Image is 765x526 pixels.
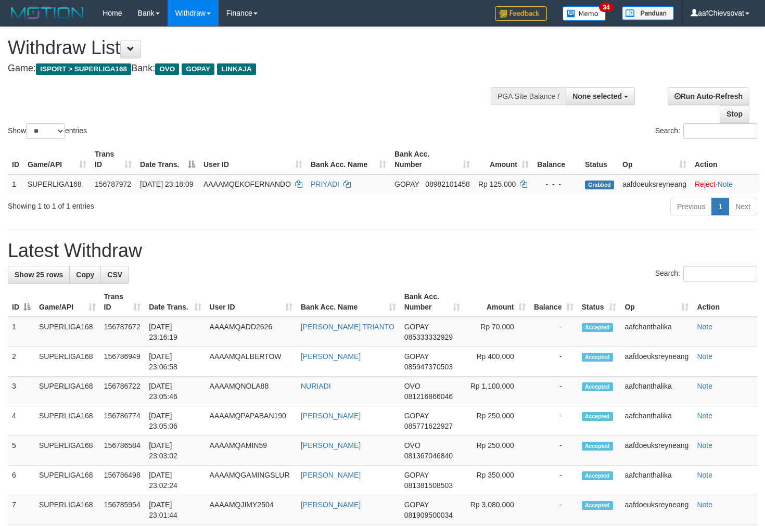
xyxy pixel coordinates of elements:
span: Accepted [582,353,613,362]
h1: Withdraw List [8,37,500,58]
a: Note [697,441,712,450]
th: Date Trans.: activate to sort column descending [136,145,199,174]
td: 5 [8,436,35,466]
th: Status [581,145,618,174]
a: NURIADI [301,382,331,390]
td: SUPERLIGA168 [35,436,100,466]
th: Bank Acc. Name: activate to sort column ascending [307,145,390,174]
td: Rp 3,080,000 [464,495,530,525]
a: Note [718,180,733,188]
th: Balance: activate to sort column ascending [530,287,578,317]
td: AAAAMQAMIN59 [206,436,297,466]
span: Copy [76,271,94,279]
a: Note [697,352,712,361]
td: 156786774 [100,406,145,436]
td: Rp 250,000 [464,406,530,436]
a: PRIYADI [311,180,339,188]
h1: Latest Withdraw [8,240,757,261]
td: AAAAMQALBERTOW [206,347,297,377]
td: SUPERLIGA168 [35,317,100,347]
span: GOPAY [404,323,429,331]
div: Showing 1 to 1 of 1 entries [8,197,311,211]
th: Balance [533,145,581,174]
th: Game/API: activate to sort column ascending [35,287,100,317]
a: [PERSON_NAME] [301,471,361,479]
th: Date Trans.: activate to sort column ascending [145,287,205,317]
span: 34 [599,3,613,12]
a: Stop [720,105,749,123]
img: MOTION_logo.png [8,5,87,21]
td: 6 [8,466,35,495]
td: - [530,317,578,347]
button: None selected [566,87,635,105]
a: Next [729,198,757,215]
th: User ID: activate to sort column ascending [199,145,307,174]
div: PGA Site Balance / [491,87,566,105]
td: - [530,347,578,377]
a: [PERSON_NAME] TRIANTO [301,323,394,331]
td: aafchanthalika [620,377,693,406]
td: aafchanthalika [620,466,693,495]
a: Note [697,501,712,509]
th: Bank Acc. Number: activate to sort column ascending [400,287,464,317]
td: aafdoeuksreyneang [620,495,693,525]
th: Trans ID: activate to sort column ascending [91,145,136,174]
td: AAAAMQNOLA88 [206,377,297,406]
img: Feedback.jpg [495,6,547,21]
span: LINKAJA [217,63,256,75]
span: GOPAY [394,180,419,188]
a: Reject [695,180,716,188]
th: ID [8,145,23,174]
span: ISPORT > SUPERLIGA168 [36,63,131,75]
span: CSV [107,271,122,279]
span: GOPAY [404,471,429,479]
th: Game/API: activate to sort column ascending [23,145,91,174]
span: AAAAMQEKOFERNANDO [203,180,291,188]
span: GOPAY [404,352,429,361]
td: 156786949 [100,347,145,377]
td: 156787672 [100,317,145,347]
span: Copy 081381508503 to clipboard [404,481,453,490]
td: SUPERLIGA168 [35,406,100,436]
span: Copy 085771622927 to clipboard [404,422,453,430]
span: [DATE] 23:18:09 [140,180,193,188]
th: User ID: activate to sort column ascending [206,287,297,317]
td: Rp 70,000 [464,317,530,347]
select: Showentries [26,123,65,139]
th: Amount: activate to sort column ascending [464,287,530,317]
span: None selected [572,92,622,100]
a: Note [697,382,712,390]
td: Rp 250,000 [464,436,530,466]
span: Grabbed [585,181,614,189]
th: ID: activate to sort column descending [8,287,35,317]
td: 1 [8,174,23,194]
span: OVO [155,63,179,75]
th: Action [691,145,759,174]
a: Note [697,323,712,331]
a: Show 25 rows [8,266,70,284]
span: Copy 081367046840 to clipboard [404,452,453,460]
th: Trans ID: activate to sort column ascending [100,287,145,317]
span: Accepted [582,442,613,451]
td: SUPERLIGA168 [23,174,91,194]
a: CSV [100,266,129,284]
td: Rp 350,000 [464,466,530,495]
td: AAAAMQGAMINGSLUR [206,466,297,495]
td: SUPERLIGA168 [35,466,100,495]
span: Accepted [582,382,613,391]
td: [DATE] 23:16:19 [145,317,205,347]
span: Copy 081909500034 to clipboard [404,511,453,519]
td: [DATE] 23:06:58 [145,347,205,377]
span: Rp 125.000 [478,180,516,188]
td: 1 [8,317,35,347]
span: Copy 081216866046 to clipboard [404,392,453,401]
th: Bank Acc. Number: activate to sort column ascending [390,145,474,174]
h4: Game: Bank: [8,63,500,74]
a: [PERSON_NAME] [301,441,361,450]
td: [DATE] 23:03:02 [145,436,205,466]
th: Bank Acc. Name: activate to sort column ascending [297,287,400,317]
td: SUPERLIGA168 [35,347,100,377]
th: Status: activate to sort column ascending [578,287,621,317]
td: 3 [8,377,35,406]
td: [DATE] 23:05:06 [145,406,205,436]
